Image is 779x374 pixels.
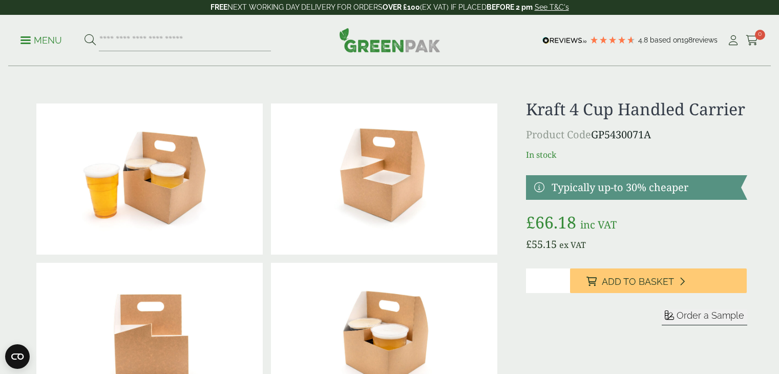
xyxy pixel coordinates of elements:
button: Add to Basket [570,268,747,293]
span: Order a Sample [677,310,744,321]
strong: OVER £100 [383,3,420,11]
span: Based on [650,36,681,44]
img: 5430071A 4x Car NC Ang [271,103,497,255]
bdi: 55.15 [526,237,557,251]
span: Add to Basket [602,276,674,287]
button: Open CMP widget [5,344,30,369]
h1: Kraft 4 Cup Handled Carrier [526,99,747,119]
bdi: 66.18 [526,211,576,233]
strong: FREE [210,3,227,11]
a: Menu [20,34,62,45]
a: See T&C's [535,3,569,11]
p: Menu [20,34,62,47]
a: 0 [746,33,759,48]
span: £ [526,211,535,233]
strong: BEFORE 2 pm [487,3,533,11]
i: My Account [727,35,740,46]
p: In stock [526,149,747,161]
img: REVIEWS.io [542,37,587,44]
i: Cart [746,35,759,46]
span: 198 [681,36,692,44]
p: GP5430071A [526,127,747,142]
span: reviews [692,36,718,44]
span: 4.8 [638,36,650,44]
span: £ [526,237,532,251]
span: ex VAT [559,239,586,251]
button: Order a Sample [662,309,747,325]
span: 0 [755,30,765,40]
img: 5430071A 4x Car WC Ang A [36,103,263,255]
span: Product Code [526,128,591,141]
div: 4.79 Stars [589,35,636,45]
span: inc VAT [580,218,617,232]
img: GreenPak Supplies [339,28,440,52]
